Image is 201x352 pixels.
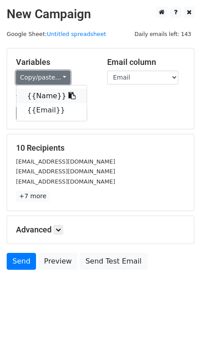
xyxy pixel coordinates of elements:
[16,168,115,175] small: [EMAIL_ADDRESS][DOMAIN_NAME]
[157,309,201,352] iframe: Chat Widget
[16,178,115,185] small: [EMAIL_ADDRESS][DOMAIN_NAME]
[131,31,194,37] a: Daily emails left: 143
[38,253,77,270] a: Preview
[7,253,36,270] a: Send
[16,191,49,202] a: +7 more
[80,253,147,270] a: Send Test Email
[7,7,194,22] h2: New Campaign
[107,57,185,67] h5: Email column
[16,89,87,103] a: {{Name}}
[16,103,87,117] a: {{Email}}
[47,31,106,37] a: Untitled spreadsheet
[131,29,194,39] span: Daily emails left: 143
[16,143,185,153] h5: 10 Recipients
[16,71,70,84] a: Copy/paste...
[16,225,185,235] h5: Advanced
[16,158,115,165] small: [EMAIL_ADDRESS][DOMAIN_NAME]
[7,31,106,37] small: Google Sheet:
[16,57,94,67] h5: Variables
